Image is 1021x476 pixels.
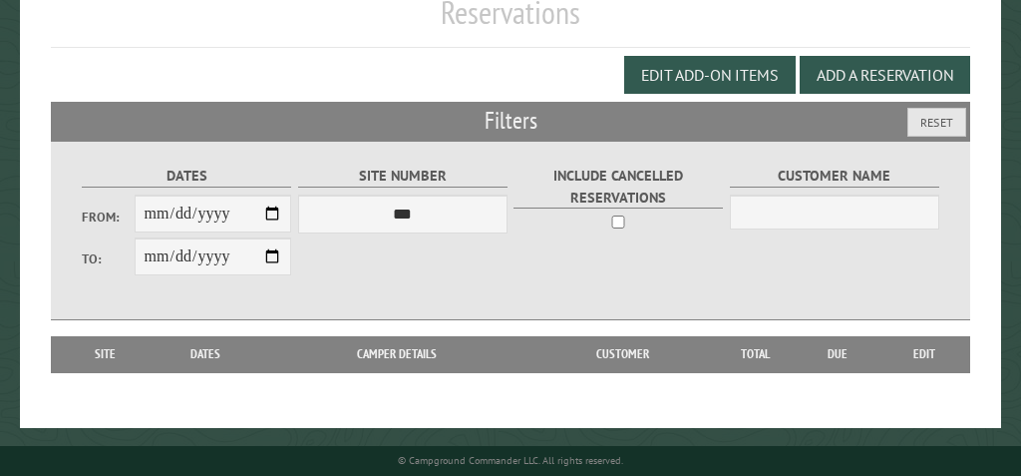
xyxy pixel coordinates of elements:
[907,108,966,137] button: Reset
[716,336,796,372] th: Total
[800,56,970,94] button: Add a Reservation
[796,336,880,372] th: Due
[398,454,623,467] small: © Campground Commander LLC. All rights reserved.
[624,56,796,94] button: Edit Add-on Items
[530,336,715,372] th: Customer
[730,165,939,188] label: Customer Name
[51,102,970,140] h2: Filters
[61,336,149,372] th: Site
[298,165,508,188] label: Site Number
[879,336,970,372] th: Edit
[82,249,135,268] label: To:
[513,165,723,209] label: Include Cancelled Reservations
[82,165,291,188] label: Dates
[263,336,530,372] th: Camper Details
[149,336,263,372] th: Dates
[82,208,135,227] label: From:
